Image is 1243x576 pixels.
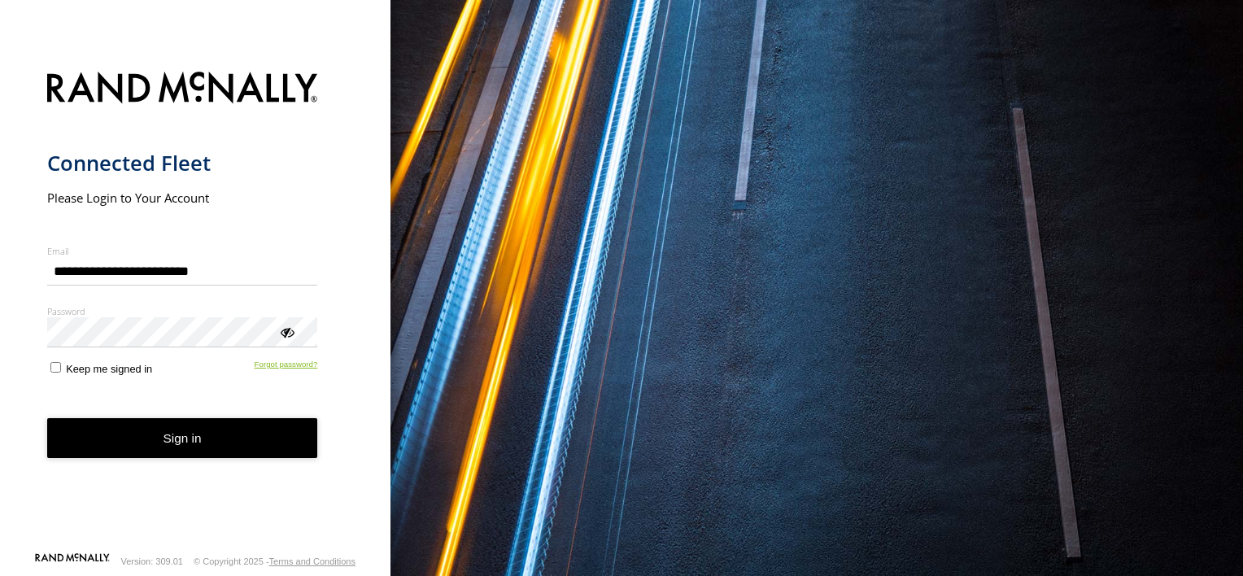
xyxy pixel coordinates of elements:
[278,323,294,339] div: ViewPassword
[121,556,183,566] div: Version: 309.01
[47,62,344,552] form: main
[50,362,61,373] input: Keep me signed in
[269,556,355,566] a: Terms and Conditions
[47,418,318,458] button: Sign in
[66,363,152,375] span: Keep me signed in
[35,553,110,569] a: Visit our Website
[255,360,318,375] a: Forgot password?
[47,190,318,206] h2: Please Login to Your Account
[47,68,318,110] img: Rand McNally
[47,305,318,317] label: Password
[47,245,318,257] label: Email
[194,556,355,566] div: © Copyright 2025 -
[47,150,318,177] h1: Connected Fleet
